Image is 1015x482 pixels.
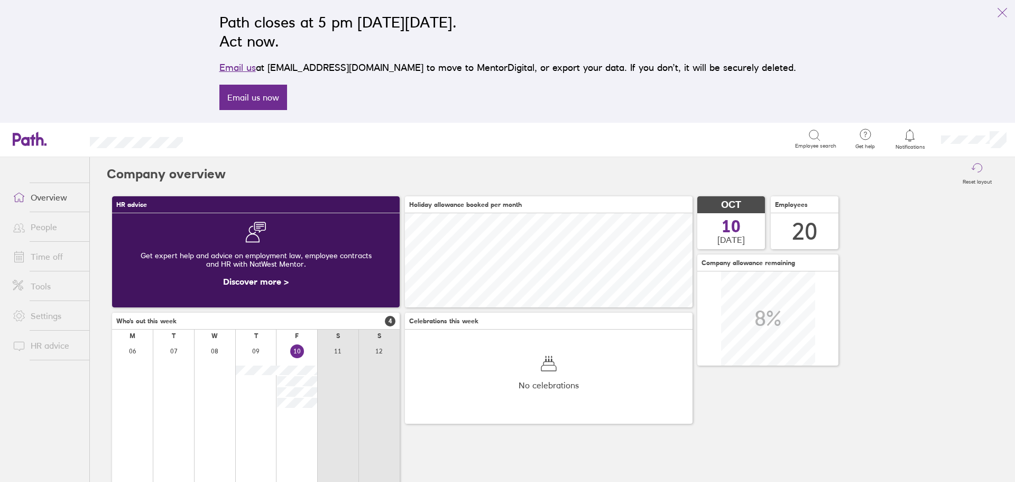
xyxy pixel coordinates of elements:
[254,332,258,340] div: T
[956,176,998,185] label: Reset layout
[219,85,287,110] a: Email us now
[211,134,238,143] div: Search
[121,243,391,277] div: Get expert help and advice on employment law, employee contracts and HR with NatWest Mentor.
[219,62,256,73] a: Email us
[130,332,135,340] div: M
[219,13,796,51] h2: Path closes at 5 pm [DATE][DATE]. Act now.
[377,332,381,340] div: S
[336,332,340,340] div: S
[4,187,89,208] a: Overview
[956,157,998,191] button: Reset layout
[116,201,147,208] span: HR advice
[795,143,836,149] span: Employee search
[223,276,289,287] a: Discover more >
[4,246,89,267] a: Time off
[172,332,176,340] div: T
[219,60,796,75] p: at [EMAIL_ADDRESS][DOMAIN_NAME] to move to MentorDigital, or export your data. If you don’t, it w...
[848,143,882,150] span: Get help
[4,216,89,238] a: People
[409,317,478,325] span: Celebrations this week
[116,317,177,325] span: Who's out this week
[717,235,745,244] span: [DATE]
[4,335,89,356] a: HR advice
[385,316,395,326] span: 4
[775,201,808,208] span: Employees
[4,276,89,297] a: Tools
[4,305,89,326] a: Settings
[721,199,741,211] span: OCT
[211,332,218,340] div: W
[519,380,579,390] span: No celebrations
[295,332,299,340] div: F
[702,259,795,267] span: Company allowance remaining
[893,128,927,150] a: Notifications
[107,157,226,191] h2: Company overview
[792,218,817,245] div: 20
[893,144,927,150] span: Notifications
[409,201,522,208] span: Holiday allowance booked per month
[722,218,741,235] span: 10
